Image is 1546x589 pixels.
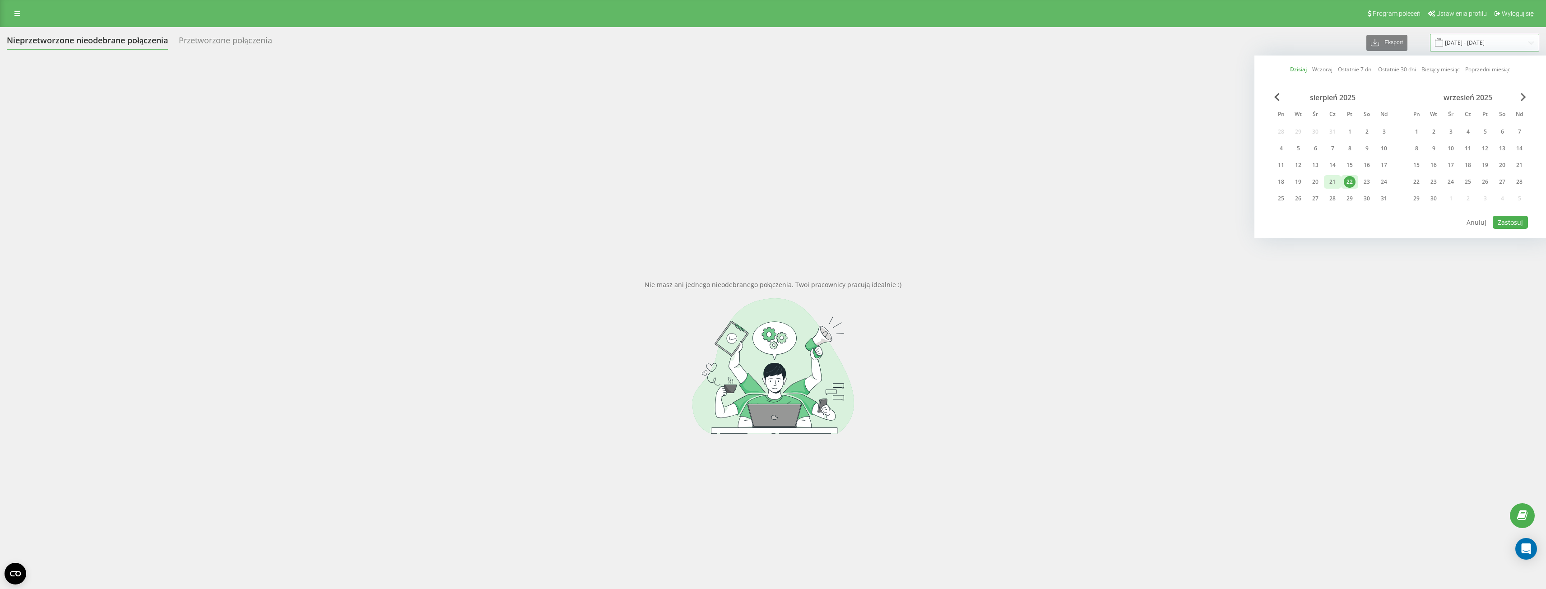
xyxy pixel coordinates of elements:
[1291,108,1305,122] abbr: wtorek
[1408,175,1425,189] div: pon 22 wrz 2025
[1292,143,1304,154] div: 5
[1307,142,1324,155] div: śr 6 sie 2025
[1290,158,1307,172] div: wt 12 sie 2025
[1425,192,1442,205] div: wt 30 wrz 2025
[1514,159,1525,171] div: 21
[1495,108,1509,122] abbr: sobota
[1411,159,1422,171] div: 15
[1444,108,1458,122] abbr: środa
[1358,192,1375,205] div: sob 30 sie 2025
[1421,65,1460,74] a: Bieżący miesiąc
[1378,143,1390,154] div: 10
[1459,125,1476,139] div: czw 4 wrz 2025
[1513,108,1526,122] abbr: niedziela
[1324,158,1341,172] div: czw 14 sie 2025
[1292,159,1304,171] div: 12
[1514,126,1525,138] div: 7
[1425,125,1442,139] div: wt 2 wrz 2025
[1442,142,1459,155] div: śr 10 wrz 2025
[1275,143,1287,154] div: 4
[1425,158,1442,172] div: wt 16 wrz 2025
[1511,142,1528,155] div: ndz 14 wrz 2025
[1309,143,1321,154] div: 6
[1479,143,1491,154] div: 12
[1327,193,1338,204] div: 28
[1307,175,1324,189] div: śr 20 sie 2025
[1442,175,1459,189] div: śr 24 wrz 2025
[1290,142,1307,155] div: wt 5 sie 2025
[1479,126,1491,138] div: 5
[1312,65,1332,74] a: Wczoraj
[1341,158,1358,172] div: pt 15 sie 2025
[1515,538,1537,560] div: Open Intercom Messenger
[1375,175,1393,189] div: ndz 24 sie 2025
[1338,65,1373,74] a: Ostatnie 7 dni
[1341,142,1358,155] div: pt 8 sie 2025
[1309,108,1322,122] abbr: środa
[1358,125,1375,139] div: sob 2 sie 2025
[1511,125,1528,139] div: ndz 7 wrz 2025
[1462,159,1474,171] div: 18
[1502,10,1534,17] span: Wyloguj się
[1324,192,1341,205] div: czw 28 sie 2025
[1272,158,1290,172] div: pon 11 sie 2025
[1375,142,1393,155] div: ndz 10 sie 2025
[1290,65,1307,74] a: Dzisiaj
[1408,125,1425,139] div: pon 1 wrz 2025
[1378,65,1416,74] a: Ostatnie 30 dni
[1344,176,1356,188] div: 22
[1411,193,1422,204] div: 29
[5,563,26,584] button: Open CMP widget
[1408,158,1425,172] div: pon 15 wrz 2025
[1272,93,1393,102] div: sierpień 2025
[1324,175,1341,189] div: czw 21 sie 2025
[1428,143,1439,154] div: 9
[1272,142,1290,155] div: pon 4 sie 2025
[1445,176,1457,188] div: 24
[1479,159,1491,171] div: 19
[1461,108,1475,122] abbr: czwartek
[1309,176,1321,188] div: 20
[1514,176,1525,188] div: 28
[1478,108,1492,122] abbr: piątek
[1361,193,1373,204] div: 30
[1428,159,1439,171] div: 16
[1476,158,1494,172] div: pt 19 wrz 2025
[1408,93,1528,102] div: wrzesień 2025
[1307,158,1324,172] div: śr 13 sie 2025
[1307,192,1324,205] div: śr 27 sie 2025
[1442,125,1459,139] div: śr 3 wrz 2025
[1326,108,1339,122] abbr: czwartek
[1375,192,1393,205] div: ndz 31 sie 2025
[1375,125,1393,139] div: ndz 3 sie 2025
[1514,143,1525,154] div: 14
[1408,192,1425,205] div: pon 29 wrz 2025
[1327,176,1338,188] div: 21
[1275,176,1287,188] div: 18
[1465,65,1510,74] a: Poprzedni miesiąc
[1366,35,1407,51] button: Eksport
[1442,158,1459,172] div: śr 17 wrz 2025
[1411,143,1422,154] div: 8
[1275,193,1287,204] div: 25
[1459,175,1476,189] div: czw 25 wrz 2025
[1361,126,1373,138] div: 2
[1445,126,1457,138] div: 3
[1358,142,1375,155] div: sob 9 sie 2025
[1309,159,1321,171] div: 13
[1459,158,1476,172] div: czw 18 wrz 2025
[1378,176,1390,188] div: 24
[1408,142,1425,155] div: pon 8 wrz 2025
[179,36,272,50] div: Przetworzone połączenia
[1462,176,1474,188] div: 25
[1377,108,1391,122] abbr: niedziela
[1344,159,1356,171] div: 15
[1494,175,1511,189] div: sob 27 wrz 2025
[1272,175,1290,189] div: pon 18 sie 2025
[1436,10,1487,17] span: Ustawienia profilu
[1344,143,1356,154] div: 8
[1476,175,1494,189] div: pt 26 wrz 2025
[1378,193,1390,204] div: 31
[1462,126,1474,138] div: 4
[1476,125,1494,139] div: pt 5 wrz 2025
